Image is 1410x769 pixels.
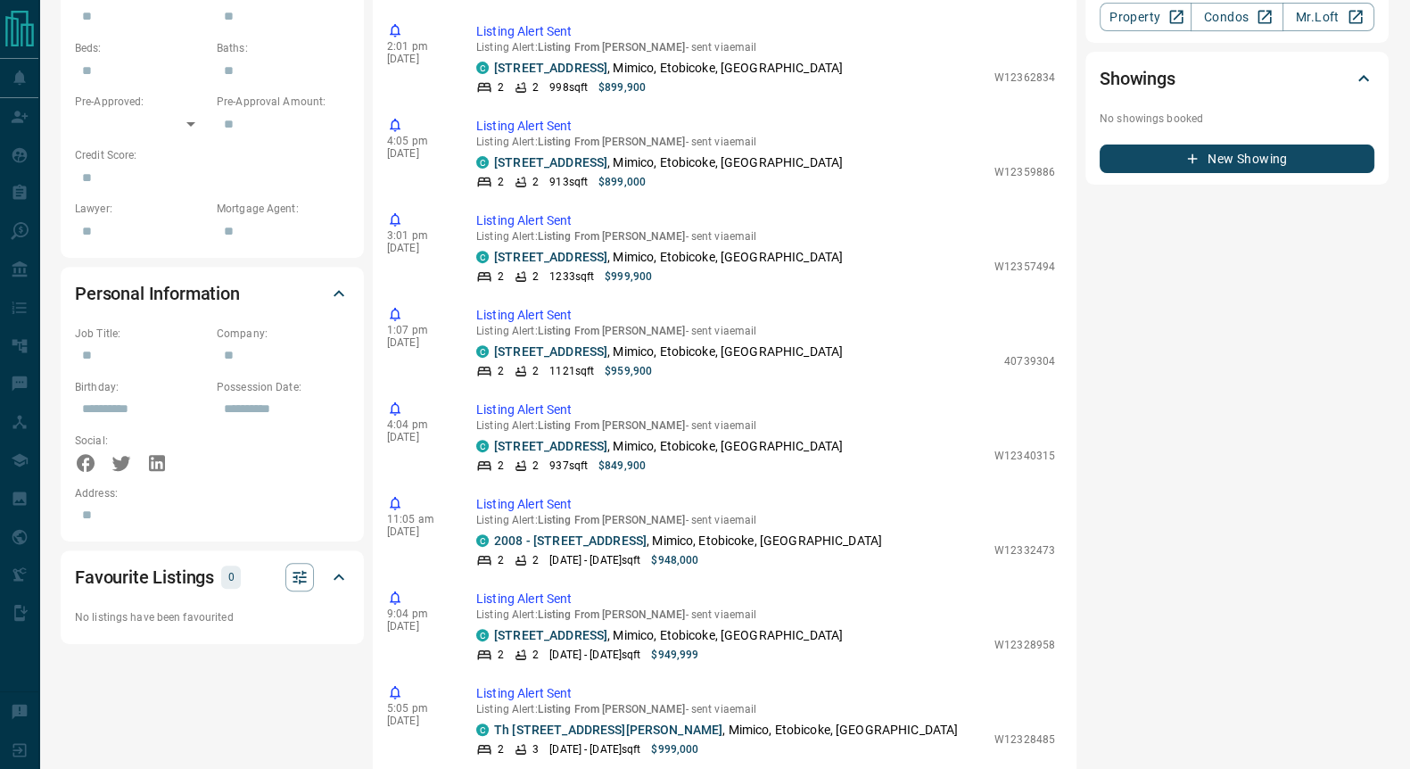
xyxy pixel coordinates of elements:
[538,703,686,715] span: Listing From [PERSON_NAME]
[476,608,1055,621] p: Listing Alert : - sent via email
[387,324,449,336] p: 1:07 pm
[498,269,504,285] p: 2
[994,637,1055,653] p: W12328958
[75,563,214,591] h2: Favourite Listings
[227,567,235,587] p: 0
[498,647,504,663] p: 2
[549,647,640,663] p: [DATE] - [DATE] sqft
[498,79,504,95] p: 2
[217,379,350,395] p: Possession Date:
[476,495,1055,514] p: Listing Alert Sent
[476,306,1055,325] p: Listing Alert Sent
[605,269,652,285] p: $999,900
[532,79,539,95] p: 2
[538,136,686,148] span: Listing From [PERSON_NAME]
[476,514,1055,526] p: Listing Alert : - sent via email
[75,94,208,110] p: Pre-Approved:
[75,556,350,599] div: Favourite Listings0
[498,552,504,568] p: 2
[476,703,1055,715] p: Listing Alert : - sent via email
[476,136,1055,148] p: Listing Alert : - sent via email
[532,741,539,757] p: 3
[494,155,607,170] a: [STREET_ADDRESS]
[476,251,489,263] div: condos.ca
[494,723,722,737] a: Th [STREET_ADDRESS][PERSON_NAME]
[217,40,350,56] p: Baths:
[1282,3,1374,31] a: Mr.Loft
[549,79,588,95] p: 998 sqft
[476,440,489,452] div: condos.ca
[532,363,539,379] p: 2
[387,620,449,633] p: [DATE]
[994,448,1055,464] p: W12340315
[498,458,504,474] p: 2
[1100,3,1191,31] a: Property
[532,458,539,474] p: 2
[498,741,504,757] p: 2
[387,513,449,525] p: 11:05 am
[549,174,588,190] p: 913 sqft
[387,229,449,242] p: 3:01 pm
[476,401,1055,419] p: Listing Alert Sent
[387,608,449,620] p: 9:04 pm
[532,552,539,568] p: 2
[476,156,489,169] div: condos.ca
[994,732,1055,748] p: W12328485
[532,647,539,663] p: 2
[387,702,449,715] p: 5:05 pm
[538,325,686,337] span: Listing From [PERSON_NAME]
[494,153,843,172] p: , Mimico, Etobicoke, [GEOGRAPHIC_DATA]
[651,647,698,663] p: $949,999
[75,485,350,501] p: Address:
[75,433,208,449] p: Social:
[494,437,843,456] p: , Mimico, Etobicoke, [GEOGRAPHIC_DATA]
[387,135,449,147] p: 4:05 pm
[994,542,1055,558] p: W12332473
[994,70,1055,86] p: W12362834
[476,724,489,736] div: condos.ca
[494,626,843,645] p: , Mimico, Etobicoke, [GEOGRAPHIC_DATA]
[549,269,594,285] p: 1233 sqft
[549,458,588,474] p: 937 sqft
[494,248,843,267] p: , Mimico, Etobicoke, [GEOGRAPHIC_DATA]
[387,53,449,65] p: [DATE]
[494,628,607,642] a: [STREET_ADDRESS]
[494,343,843,361] p: , Mimico, Etobicoke, [GEOGRAPHIC_DATA]
[387,431,449,443] p: [DATE]
[1100,145,1374,173] button: New Showing
[75,609,350,625] p: No listings have been favourited
[476,230,1055,243] p: Listing Alert : - sent via email
[476,684,1055,703] p: Listing Alert Sent
[605,363,652,379] p: $959,900
[217,201,350,217] p: Mortgage Agent:
[532,269,539,285] p: 2
[476,534,489,547] div: condos.ca
[549,741,640,757] p: [DATE] - [DATE] sqft
[538,419,686,432] span: Listing From [PERSON_NAME]
[538,608,686,621] span: Listing From [PERSON_NAME]
[476,590,1055,608] p: Listing Alert Sent
[387,418,449,431] p: 4:04 pm
[75,272,350,315] div: Personal Information
[494,439,607,453] a: [STREET_ADDRESS]
[387,525,449,538] p: [DATE]
[1100,64,1175,93] h2: Showings
[494,532,882,550] p: , Mimico, Etobicoke, [GEOGRAPHIC_DATA]
[598,458,646,474] p: $849,900
[75,279,240,308] h2: Personal Information
[387,242,449,254] p: [DATE]
[217,94,350,110] p: Pre-Approval Amount:
[1004,353,1055,369] p: 40739304
[75,40,208,56] p: Beds:
[494,61,607,75] a: [STREET_ADDRESS]
[387,715,449,727] p: [DATE]
[538,514,686,526] span: Listing From [PERSON_NAME]
[476,325,1055,337] p: Listing Alert : - sent via email
[494,344,607,359] a: [STREET_ADDRESS]
[549,552,640,568] p: [DATE] - [DATE] sqft
[476,117,1055,136] p: Listing Alert Sent
[476,22,1055,41] p: Listing Alert Sent
[387,336,449,349] p: [DATE]
[651,552,698,568] p: $948,000
[994,259,1055,275] p: W12357494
